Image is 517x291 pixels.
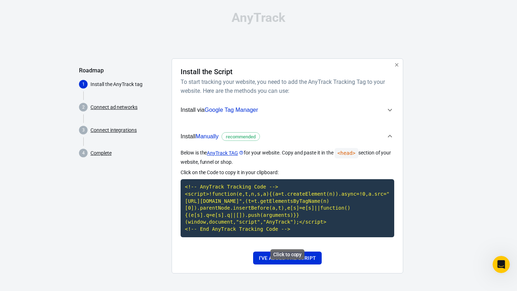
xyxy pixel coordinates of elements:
p: Below is the for your website. Copy and paste it in the section of your website, funnel or shop. [181,148,394,166]
span: Google Tag Manager [205,107,258,113]
button: InstallManuallyrecommended [181,125,394,148]
a: Connect integrations [90,127,137,134]
p: Install the AnyTrack tag [90,81,166,88]
button: Install viaGoogle Tag Manager [181,101,394,119]
text: 1 [82,82,85,87]
code: Click to copy [181,179,394,237]
a: Complete [90,149,112,157]
p: Click on the Code to copy it in your clipboard: [181,169,394,176]
text: 3 [82,128,85,133]
a: AnyTrack TAG [207,149,243,157]
div: AnyTrack [79,11,438,24]
a: Connect ad networks [90,104,138,111]
span: Manually [196,133,219,139]
h4: Install the Script [181,67,233,76]
code: <head> [335,148,358,158]
text: 4 [82,151,85,156]
iframe: Intercom live chat [493,256,510,273]
h6: To start tracking your website, you need to add the AnyTrack Tracking Tag to your website. Here a... [181,77,391,95]
span: Install [181,132,260,141]
span: Install via [181,105,258,115]
span: recommended [223,133,258,140]
div: Click to copy [270,249,304,260]
text: 2 [82,105,85,110]
h5: Roadmap [79,67,166,74]
button: I've added the script [253,252,322,265]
